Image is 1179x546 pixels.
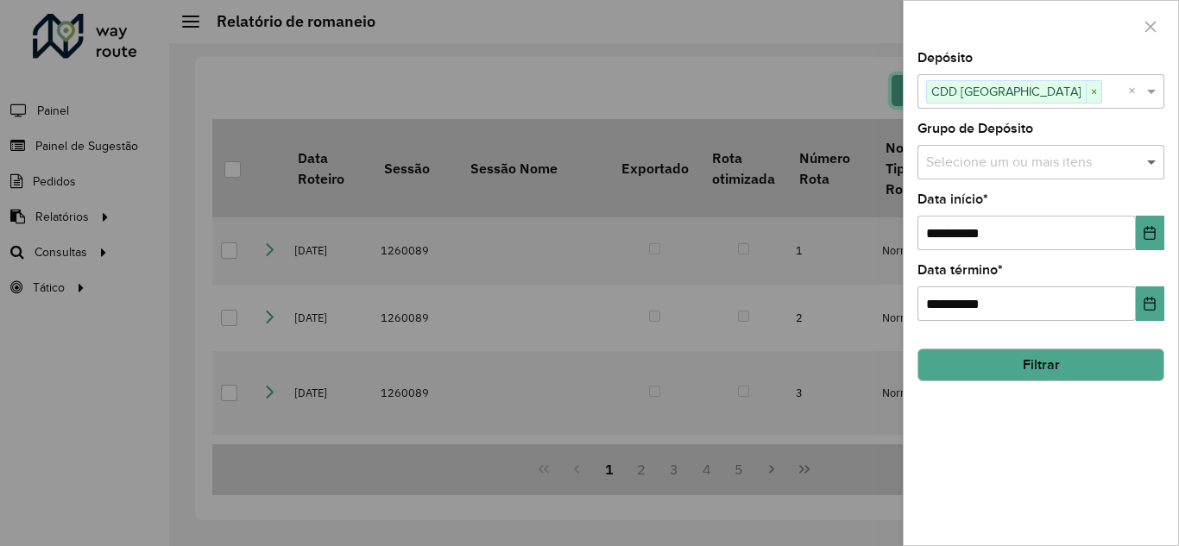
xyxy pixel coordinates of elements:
[1086,82,1101,103] span: ×
[917,348,1164,381] button: Filtrar
[1136,216,1164,250] button: Choose Date
[1128,81,1143,102] span: Clear all
[917,189,988,210] label: Data início
[927,81,1086,102] span: CDD [GEOGRAPHIC_DATA]
[1136,286,1164,321] button: Choose Date
[917,118,1033,139] label: Grupo de Depósito
[917,260,1003,280] label: Data término
[917,47,973,68] label: Depósito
